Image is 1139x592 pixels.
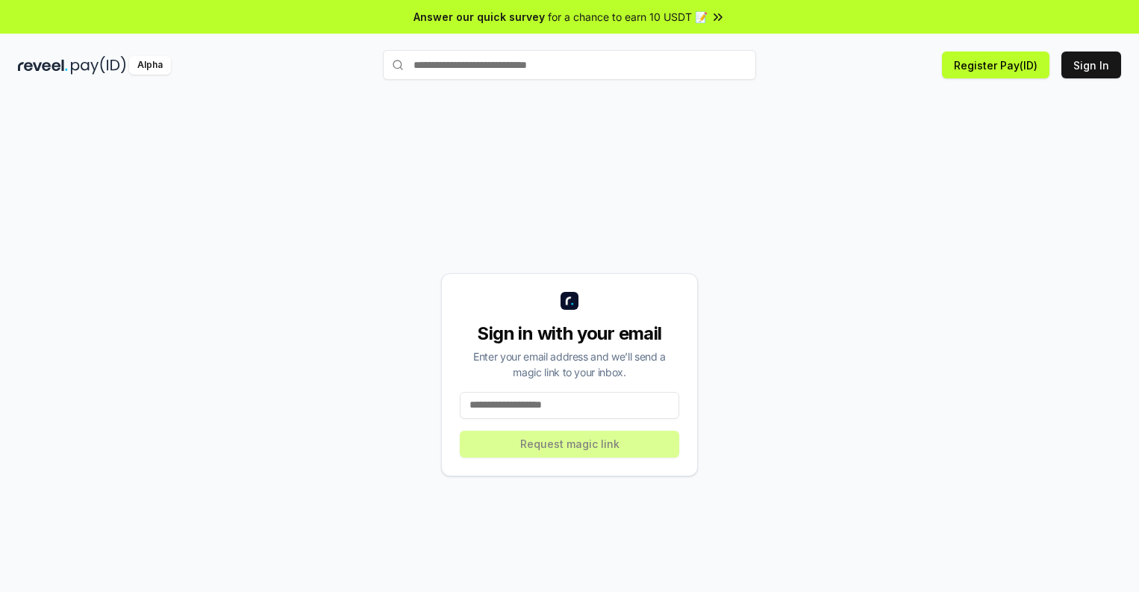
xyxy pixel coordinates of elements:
span: Answer our quick survey [414,9,545,25]
div: Sign in with your email [460,322,679,346]
button: Sign In [1061,52,1121,78]
button: Register Pay(ID) [942,52,1049,78]
img: pay_id [71,56,126,75]
img: reveel_dark [18,56,68,75]
div: Enter your email address and we’ll send a magic link to your inbox. [460,349,679,380]
img: logo_small [561,292,578,310]
div: Alpha [129,56,171,75]
span: for a chance to earn 10 USDT 📝 [548,9,708,25]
